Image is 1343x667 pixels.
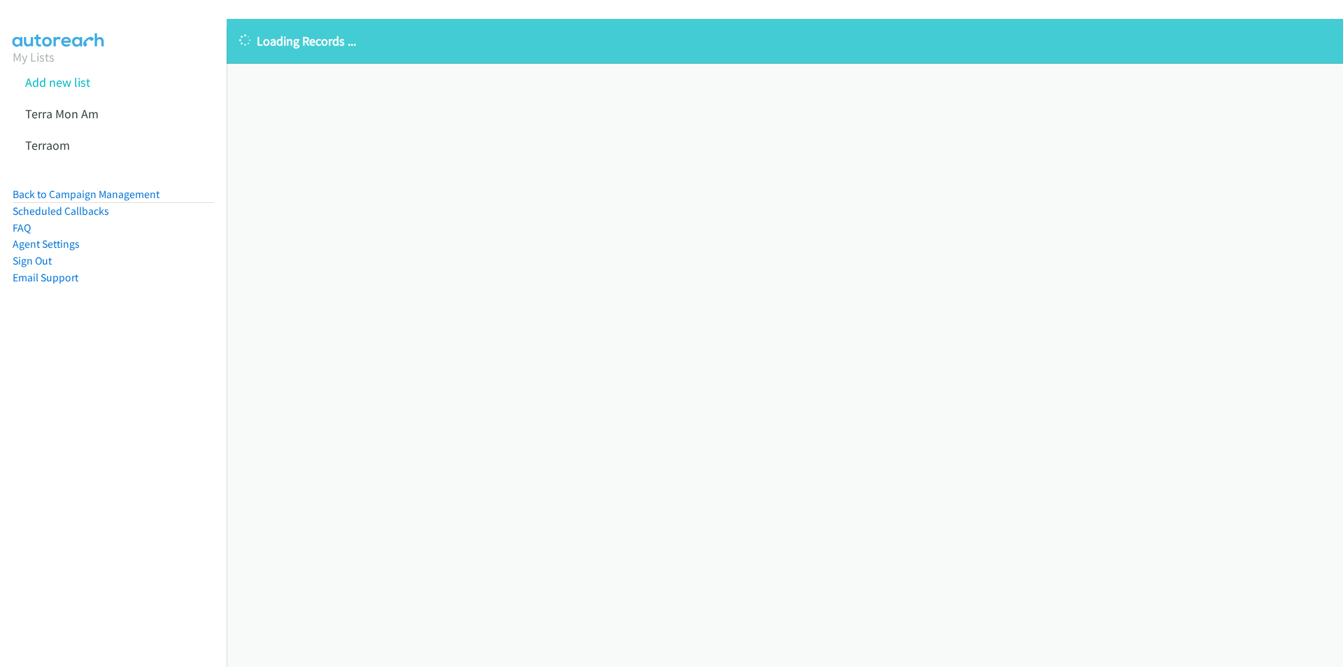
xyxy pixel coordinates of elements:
[25,74,90,90] a: Add new list
[13,188,159,201] a: Back to Campaign Management
[13,221,31,234] a: FAQ
[13,49,55,65] a: My Lists
[13,271,78,284] a: Email Support
[13,204,109,218] a: Scheduled Callbacks
[13,254,52,267] a: Sign Out
[13,237,80,251] a: Agent Settings
[239,31,1330,50] p: Loading Records ...
[25,137,70,153] a: Terraom
[25,106,99,122] a: Terra Mon Am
